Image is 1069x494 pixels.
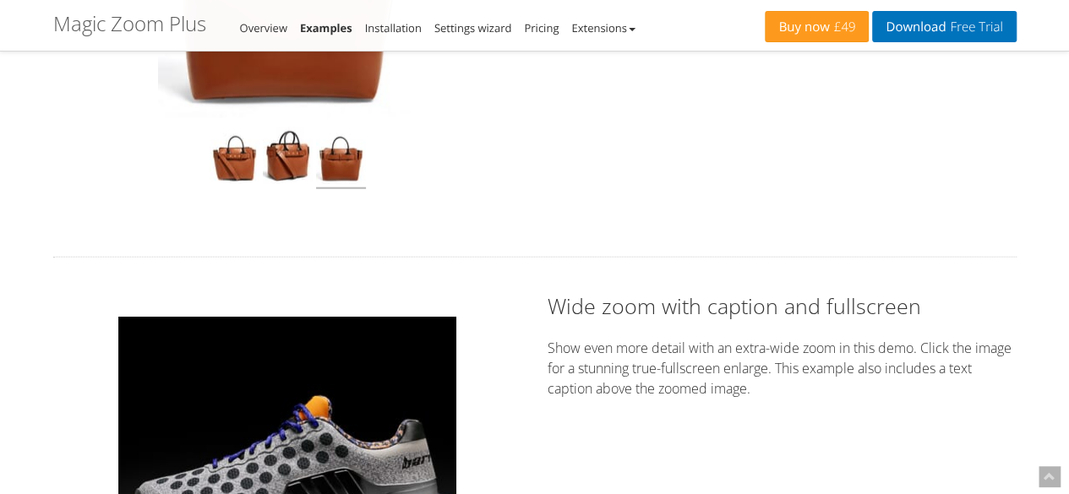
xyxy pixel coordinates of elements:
a: Examples [300,20,352,35]
a: Settings wizard [434,20,512,35]
a: DownloadFree Trial [872,11,1016,42]
span: £49 [830,20,856,34]
p: Show even more detail with an extra-wide zoom in this demo. Click the image for a stunning true-f... [548,338,1017,399]
a: Buy now£49 [765,11,869,42]
a: Installation [365,20,422,35]
h2: Wide zoom with caption and fullscreen [548,291,1017,321]
span: Free Trial [946,20,1002,34]
h1: Magic Zoom Plus [53,13,206,35]
a: Extensions [571,20,635,35]
a: Overview [240,20,287,35]
a: Pricing [524,20,559,35]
